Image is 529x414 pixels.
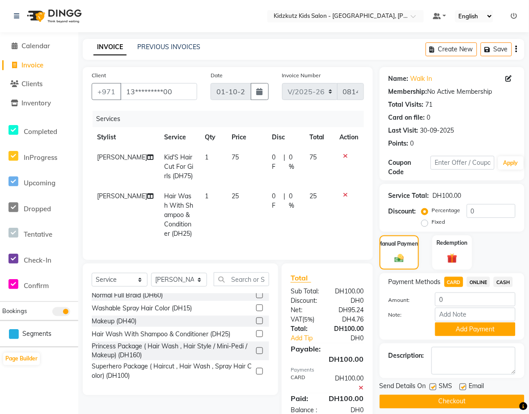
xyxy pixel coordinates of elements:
[205,192,208,200] span: 1
[309,153,317,161] span: 75
[304,127,334,147] th: Total
[469,382,484,393] span: Email
[411,74,432,84] a: Walk In
[284,287,327,296] div: Sub Total:
[389,100,424,109] div: Total Visits:
[120,83,197,100] input: Search by Name/Mobile/Email/Code
[304,316,313,323] span: 5%
[327,324,371,334] div: DH100.00
[23,4,84,29] img: logo
[467,277,490,287] span: ONLINE
[498,156,524,170] button: Apply
[284,192,285,210] span: |
[159,127,200,147] th: Service
[93,39,127,55] a: INVOICE
[92,342,253,360] div: Princess Package ( Hair Wash , Hair Style / Mini-Pedi / Makeup) (DH160)
[92,317,136,326] div: Makeup (DH40)
[2,307,27,314] span: Bookings
[24,127,57,136] span: Completed
[2,98,76,109] a: Inventory
[291,315,302,323] span: VAT
[380,395,525,409] button: Checkout
[165,192,194,238] span: Hair Wash With Shampoo & Conditioner (DH25)
[389,126,419,135] div: Last Visit:
[24,256,51,264] span: Check-In
[93,111,371,127] div: Services
[291,273,311,283] span: Total
[435,322,516,336] button: Add Payment
[389,277,441,287] span: Payment Methods
[382,296,429,304] label: Amount:
[284,343,370,354] div: Payable:
[92,127,159,147] th: Stylist
[92,83,121,100] button: +971
[92,291,163,300] div: Normal Full Braid (DH60)
[378,240,421,248] label: Manual Payment
[2,79,76,89] a: Clients
[24,230,52,238] span: Tentative
[444,277,464,287] span: CARD
[92,330,230,339] div: Hair Wash With Shampoo & Conditioner (DH25)
[137,43,200,51] a: PREVIOUS INVOICES
[411,139,414,148] div: 0
[24,281,49,290] span: Confirm
[334,127,364,147] th: Action
[431,156,494,170] input: Enter Offer / Coupon Code
[289,192,299,210] span: 0 %
[284,315,327,324] div: ( )
[284,393,322,404] div: Paid:
[284,305,327,315] div: Net:
[22,329,51,339] span: Segments
[426,42,477,56] button: Create New
[327,287,371,296] div: DH100.00
[309,192,317,200] span: 25
[334,334,371,343] div: DH0
[327,315,371,324] div: DH4.76
[327,305,371,315] div: DH95.24
[92,304,192,313] div: Washable Spray Hair Color (DH15)
[165,153,194,180] span: Kid'S Hair Cut For Girls (DH75)
[389,74,409,84] div: Name:
[382,311,429,319] label: Note:
[427,113,431,122] div: 0
[2,60,76,71] a: Invoice
[97,192,147,200] span: [PERSON_NAME]
[435,293,516,306] input: Amount
[205,153,208,161] span: 1
[426,100,433,109] div: 71
[24,205,51,213] span: Dropped
[389,207,416,216] div: Discount:
[211,71,223,79] label: Date
[380,382,426,393] span: Send Details On
[389,351,424,361] div: Description:
[432,206,461,214] label: Percentage
[494,277,513,287] span: CASH
[432,218,445,226] label: Fixed
[389,158,431,177] div: Coupon Code
[3,353,40,365] button: Page Builder
[291,367,364,374] div: Payments
[389,87,516,96] div: No Active Membership
[481,42,512,56] button: Save
[284,354,370,365] div: DH100.00
[389,87,427,96] div: Membership:
[392,253,406,264] img: _cash.svg
[439,382,453,393] span: SMS
[24,153,57,162] span: InProgress
[284,374,327,393] div: CARD
[327,296,371,305] div: DH0
[226,127,267,147] th: Price
[420,126,454,135] div: 30-09-2025
[214,272,269,286] input: Search or Scan
[92,362,253,381] div: Superhero Package ( Haircut , Hair Wash , Spray Hair Color) (DH100)
[284,324,327,334] div: Total:
[92,71,106,79] label: Client
[272,192,280,210] span: 0 F
[24,179,55,187] span: Upcoming
[97,153,147,161] span: [PERSON_NAME]
[232,192,239,200] span: 25
[2,41,76,51] a: Calendar
[289,153,299,171] span: 0 %
[322,393,371,404] div: DH100.00
[389,191,429,201] div: Service Total:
